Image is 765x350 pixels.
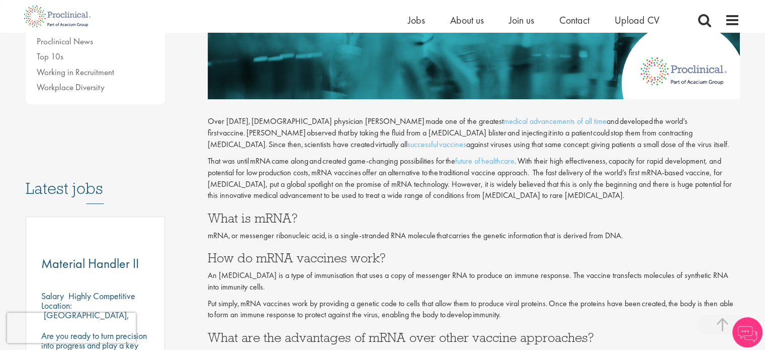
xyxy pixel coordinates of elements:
a: Join us [509,14,534,27]
a: Upload CV [615,14,659,27]
a: Working in Recruitment [37,66,114,78]
p: An [MEDICAL_DATA] is a type of immunisation that uses a copy of messenger RNA to produce an immun... [208,270,740,293]
a: Material Handler II [41,257,150,270]
p: [GEOGRAPHIC_DATA], [GEOGRAPHIC_DATA] [41,309,129,330]
p: Highly Competitive [68,290,135,302]
p: Over [DATE], [DEMOGRAPHIC_DATA] physician [PERSON_NAME] made one of the greatest and developed th... [208,116,740,151]
a: Proclinical News [37,36,93,47]
a: successful vaccines [407,139,466,150]
p: Put simply, mRNA vaccines work by providing a genetic code to cells that allow them to produce vi... [208,298,740,321]
span: Salary [41,290,64,302]
h3: What is mRNA? [208,212,740,225]
a: Workplace Diversity [37,82,105,93]
iframe: reCAPTCHA [7,313,136,343]
a: About us [450,14,484,27]
span: Location: [41,300,72,311]
a: Contact [559,14,589,27]
img: Chatbot [732,317,762,347]
p: That was until mRNA came along and created game-changing possibilities for the . With their high ... [208,156,740,201]
h3: Latest jobs [26,155,165,204]
span: Material Handler II [41,255,139,272]
h3: How do mRNA vaccines work? [208,251,740,264]
a: medical advancements of all time [503,116,607,126]
a: future of healthcare [455,156,515,166]
a: Jobs [408,14,425,27]
a: Top 10s [37,51,63,62]
h3: What are the advantages of mRNA over other vaccine approaches? [208,331,740,344]
div: mRNA, or messenger ribonucleic acid, is a single-stranded RNA molecule that carries the genetic i... [208,230,740,242]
